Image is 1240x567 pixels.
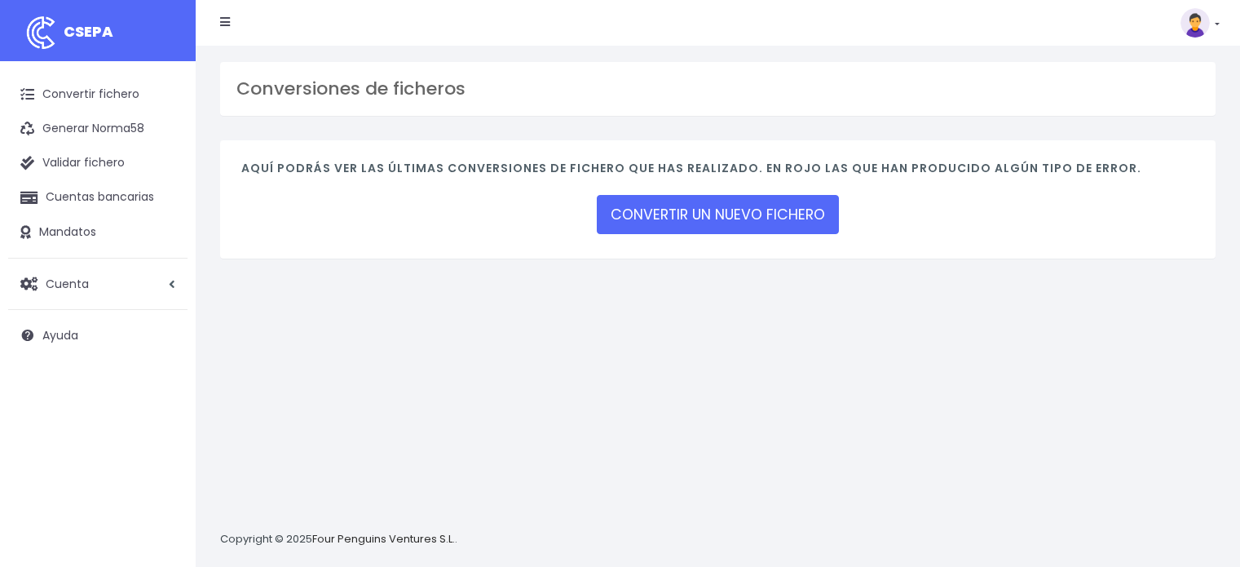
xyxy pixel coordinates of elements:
[1180,8,1210,38] img: profile
[20,12,61,53] img: logo
[8,215,188,250] a: Mandatos
[8,112,188,146] a: Generar Norma58
[8,78,188,112] a: Convertir fichero
[236,78,1199,100] h3: Conversiones de ficheros
[8,318,188,352] a: Ayuda
[64,21,113,42] span: CSEPA
[8,180,188,215] a: Cuentas bancarias
[46,275,89,291] span: Cuenta
[597,195,839,234] a: CONVERTIR UN NUEVO FICHERO
[220,531,457,548] p: Copyright © 2025 .
[241,162,1194,184] h4: Aquí podrás ver las últimas conversiones de fichero que has realizado. En rojo las que han produc...
[8,267,188,301] a: Cuenta
[42,327,78,343] span: Ayuda
[312,531,455,547] a: Four Penguins Ventures S.L.
[8,146,188,180] a: Validar fichero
